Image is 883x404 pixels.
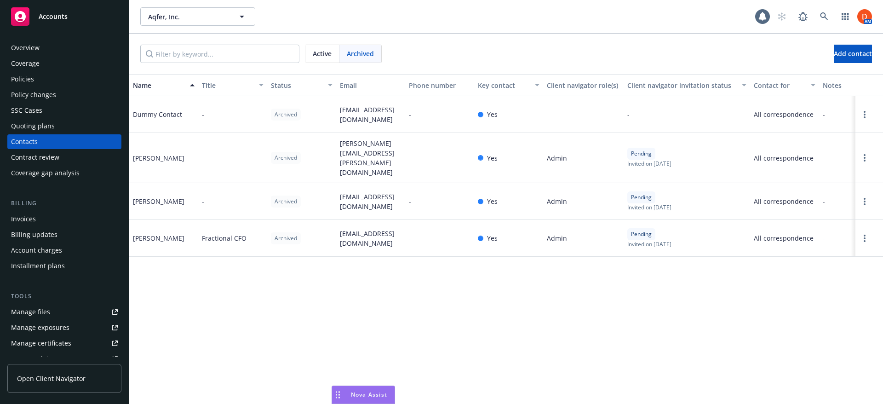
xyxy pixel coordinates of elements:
[11,56,40,71] div: Coverage
[547,153,567,163] span: Admin
[11,166,80,180] div: Coverage gap analysis
[7,87,121,102] a: Policy changes
[487,233,498,243] span: Yes
[11,227,57,242] div: Billing updates
[332,386,344,404] div: Drag to move
[11,305,50,319] div: Manage files
[11,72,34,87] div: Policies
[198,74,267,96] button: Title
[823,110,825,119] span: -
[7,166,121,180] a: Coverage gap analysis
[547,81,620,90] div: Client navigator role(s)
[859,233,870,244] a: Open options
[351,391,387,398] span: Nova Assist
[823,196,825,206] span: -
[347,49,374,58] span: Archived
[627,203,671,211] span: Invited on [DATE]
[7,212,121,226] a: Invoices
[7,243,121,258] a: Account charges
[7,4,121,29] a: Accounts
[794,7,812,26] a: Report a Bug
[631,230,652,238] span: Pending
[631,150,652,158] span: Pending
[754,81,805,90] div: Contact for
[823,233,825,243] span: -
[7,103,121,118] a: SSC Cases
[627,240,671,248] span: Invited on [DATE]
[133,196,184,206] div: [PERSON_NAME]
[547,196,567,206] span: Admin
[409,153,411,163] span: -
[332,386,395,404] button: Nova Assist
[11,212,36,226] div: Invoices
[7,40,121,55] a: Overview
[405,74,474,96] button: Phone number
[815,7,833,26] a: Search
[11,87,56,102] div: Policy changes
[487,110,498,119] span: Yes
[202,110,204,119] span: -
[7,352,121,366] a: Manage claims
[340,81,401,90] div: Email
[11,259,65,273] div: Installment plans
[11,40,40,55] div: Overview
[275,154,297,162] span: Archived
[836,7,854,26] a: Switch app
[340,192,401,211] span: [EMAIL_ADDRESS][DOMAIN_NAME]
[859,196,870,207] a: Open options
[487,153,498,163] span: Yes
[202,233,247,243] span: Fractional CFO
[7,199,121,208] div: Billing
[543,74,624,96] button: Client navigator role(s)
[750,74,819,96] button: Contact for
[11,352,57,366] div: Manage claims
[754,196,815,206] span: All correspondence
[129,74,198,96] button: Name
[313,49,332,58] span: Active
[857,9,872,24] img: photo
[133,81,184,90] div: Name
[834,45,872,63] button: Add contact
[631,193,652,202] span: Pending
[271,81,322,90] div: Status
[133,153,184,163] div: [PERSON_NAME]
[140,45,299,63] input: Filter by keyword...
[409,196,411,206] span: -
[478,81,529,90] div: Key contact
[859,152,870,163] a: Open options
[11,103,42,118] div: SSC Cases
[409,110,411,119] span: -
[275,110,297,119] span: Archived
[11,150,59,165] div: Contract review
[7,227,121,242] a: Billing updates
[11,320,69,335] div: Manage exposures
[627,160,671,167] span: Invited on [DATE]
[773,7,791,26] a: Start snowing
[340,105,401,124] span: [EMAIL_ADDRESS][DOMAIN_NAME]
[202,196,204,206] span: -
[140,7,255,26] button: Aqfer, Inc.
[11,119,55,133] div: Quoting plans
[11,243,62,258] div: Account charges
[7,320,121,335] a: Manage exposures
[7,119,121,133] a: Quoting plans
[202,81,253,90] div: Title
[754,153,815,163] span: All correspondence
[133,233,184,243] div: [PERSON_NAME]
[133,110,182,119] div: Dummy Contact
[267,74,336,96] button: Status
[823,153,825,163] span: -
[148,12,228,22] span: Aqfer, Inc.
[7,134,121,149] a: Contacts
[7,150,121,165] a: Contract review
[202,153,204,163] span: -
[7,336,121,351] a: Manage certificates
[409,233,411,243] span: -
[7,305,121,319] a: Manage files
[17,374,86,383] span: Open Client Navigator
[754,233,815,243] span: All correspondence
[336,74,405,96] button: Email
[7,292,121,301] div: Tools
[409,81,470,90] div: Phone number
[275,234,297,242] span: Archived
